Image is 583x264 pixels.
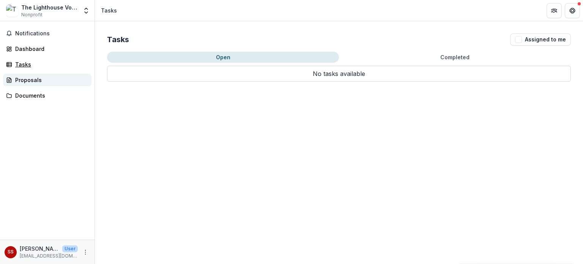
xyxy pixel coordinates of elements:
a: Documents [3,89,91,102]
button: More [81,248,90,257]
button: Open entity switcher [81,3,91,18]
h2: Tasks [107,35,129,44]
img: The Lighthouse Voc-Ed Center Inc. [6,5,18,17]
div: Tasks [101,6,117,14]
button: Assigned to me [510,33,571,46]
div: Sarah Sargent [8,250,14,255]
button: Get Help [565,3,580,18]
button: Open [107,52,339,63]
p: No tasks available [107,66,571,82]
div: Proposals [15,76,85,84]
a: Dashboard [3,43,91,55]
a: Tasks [3,58,91,71]
nav: breadcrumb [98,5,120,16]
button: Partners [547,3,562,18]
div: Dashboard [15,45,85,53]
p: User [62,245,78,252]
span: Nonprofit [21,11,43,18]
p: [PERSON_NAME] [20,245,59,253]
p: [EMAIL_ADDRESS][DOMAIN_NAME] [20,253,78,259]
div: Tasks [15,60,85,68]
span: Notifications [15,30,88,37]
div: Documents [15,92,85,100]
div: The Lighthouse Voc-Ed Center Inc. [21,3,78,11]
a: Proposals [3,74,91,86]
button: Completed [339,52,571,63]
button: Notifications [3,27,91,40]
